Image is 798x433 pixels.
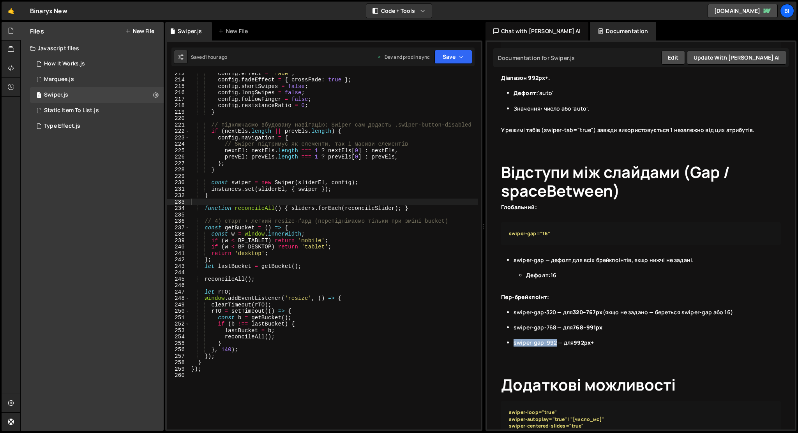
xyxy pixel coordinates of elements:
[167,122,190,128] div: 221
[21,40,164,56] div: Javascript files
[167,315,190,321] div: 251
[167,359,190,366] div: 258
[167,295,190,302] div: 248
[514,339,781,347] li: swiper-gap-992 — для
[167,199,190,206] div: 233
[501,74,550,81] strong: Діапазон 992px+.
[573,324,602,331] strong: 768–991px
[514,89,781,104] li: 'auto'
[167,238,190,244] div: 239
[167,192,190,199] div: 232
[574,339,594,346] strong: 992px+
[167,372,190,379] div: 260
[167,148,190,154] div: 225
[167,218,190,225] div: 236
[30,72,164,87] div: 16013/42868.js
[501,375,781,394] h1: Додаткові можливості
[167,180,190,186] div: 230
[434,50,472,64] button: Save
[167,135,190,141] div: 223
[167,96,190,103] div: 217
[167,173,190,180] div: 229
[30,118,164,134] div: 16013/42871.js
[526,271,551,279] strong: Дефолт:
[167,334,190,340] div: 254
[167,250,190,257] div: 241
[167,83,190,90] div: 215
[377,54,430,60] div: Dev and prod in sync
[167,282,190,289] div: 246
[167,186,190,193] div: 231
[44,92,68,99] div: Swiper.js
[167,321,190,327] div: 252
[167,244,190,250] div: 240
[30,56,164,72] div: 16013/43845.js
[167,154,190,160] div: 226
[167,225,190,231] div: 237
[2,2,21,20] a: 🤙
[514,105,781,120] li: Значення: число або 'auto'.
[30,6,67,16] div: Binaryx New
[167,90,190,96] div: 216
[37,93,41,99] span: 1
[178,27,202,35] div: Swiper.js
[514,256,781,287] li: swiper-gap — дефолт для всіх брейкпоінтів, якщо нижчі не задані.
[501,293,549,301] strong: Пер-брейкпоінт:
[167,205,190,212] div: 234
[167,231,190,238] div: 238
[167,212,190,218] div: 235
[514,308,781,324] li: swiper-gap-320 — для (якщо не задано — береться swiper-gap або 16)
[167,128,190,135] div: 222
[167,353,190,360] div: 257
[125,28,154,34] button: New File
[167,269,190,276] div: 244
[167,276,190,283] div: 245
[30,87,164,103] div: 16013/43338.js
[44,76,74,83] div: Marquee.js
[167,327,190,334] div: 253
[486,22,588,40] div: Chat with [PERSON_NAME] AI
[167,347,190,353] div: 256
[167,340,190,347] div: 255
[501,126,781,134] blockquote: У режимі табів (swiper-tab="true") завжди використовується 1 незалежно від цих атрибутів.
[509,409,604,429] strong: swiper-loop="true" swiper-autoplay="true" | "[число_мс]" swiper-centered-slides="true"
[526,271,781,287] li: 16
[191,54,227,60] div: Saved
[514,89,538,97] strong: Дефолт:
[167,109,190,116] div: 219
[509,230,550,237] strong: swiper-gap="16"
[30,27,44,35] h2: Files
[167,308,190,315] div: 250
[501,163,781,200] h1: Відступи між слайдами (Gap / spaceBetween)
[780,4,794,18] a: Bi
[167,160,190,167] div: 227
[167,77,190,83] div: 214
[44,60,85,67] div: How It Works.js
[167,289,190,296] div: 247
[205,54,228,60] div: 1 hour ago
[44,123,80,130] div: Type Effect.js
[514,324,781,339] li: swiper-gap-768 — для
[167,141,190,148] div: 224
[167,257,190,263] div: 242
[501,203,537,211] strong: Глобальний:
[167,302,190,308] div: 249
[30,103,164,118] div: 16013/43335.js
[661,51,685,65] button: Edit
[687,51,786,65] button: Update with [PERSON_NAME] AI
[167,70,190,77] div: 213
[167,263,190,270] div: 243
[573,308,602,316] strong: 320–767px
[708,4,778,18] a: [DOMAIN_NAME]
[167,366,190,373] div: 259
[218,27,251,35] div: New File
[496,54,575,62] div: Documentation for Swiper.js
[366,4,432,18] button: Code + Tools
[167,115,190,122] div: 220
[167,167,190,173] div: 228
[590,22,656,40] div: Documentation
[167,102,190,109] div: 218
[44,107,99,114] div: Static Item To List.js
